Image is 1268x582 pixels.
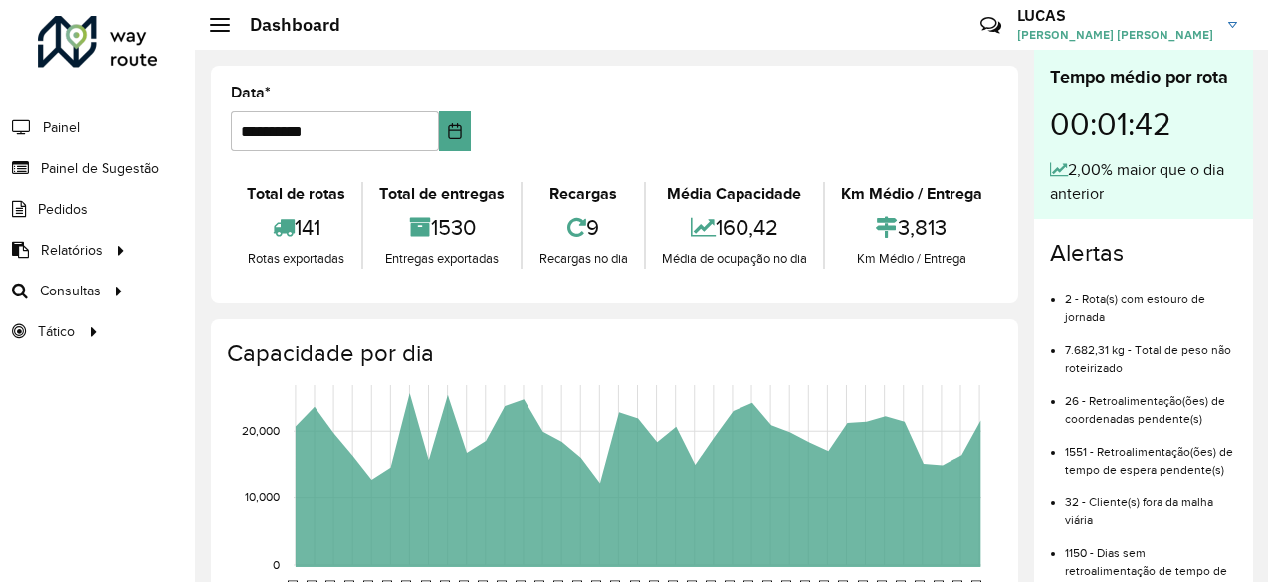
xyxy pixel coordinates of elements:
[1017,6,1213,25] h3: LUCAS
[1065,326,1237,377] li: 7.682,31 kg - Total de peso não roteirizado
[651,249,818,269] div: Média de ocupação no dia
[245,491,280,504] text: 10,000
[1050,91,1237,158] div: 00:01:42
[236,206,356,249] div: 141
[242,424,280,437] text: 20,000
[1065,276,1237,326] li: 2 - Rota(s) com estouro de jornada
[651,206,818,249] div: 160,42
[1065,428,1237,479] li: 1551 - Retroalimentação(ões) de tempo de espera pendente(s)
[528,182,638,206] div: Recargas
[830,206,993,249] div: 3,813
[1017,26,1213,44] span: [PERSON_NAME] [PERSON_NAME]
[231,81,271,104] label: Data
[236,182,356,206] div: Total de rotas
[969,4,1012,47] a: Contato Rápido
[830,182,993,206] div: Km Médio / Entrega
[528,249,638,269] div: Recargas no dia
[439,111,471,151] button: Choose Date
[528,206,638,249] div: 9
[273,558,280,571] text: 0
[41,158,159,179] span: Painel de Sugestão
[41,240,103,261] span: Relatórios
[368,249,516,269] div: Entregas exportadas
[651,182,818,206] div: Média Capacidade
[236,249,356,269] div: Rotas exportadas
[1050,158,1237,206] div: 2,00% maior que o dia anterior
[368,182,516,206] div: Total de entregas
[368,206,516,249] div: 1530
[230,14,340,36] h2: Dashboard
[1050,64,1237,91] div: Tempo médio por rota
[38,199,88,220] span: Pedidos
[40,281,101,301] span: Consultas
[1065,377,1237,428] li: 26 - Retroalimentação(ões) de coordenadas pendente(s)
[227,339,998,368] h4: Capacidade por dia
[38,321,75,342] span: Tático
[1065,479,1237,529] li: 32 - Cliente(s) fora da malha viária
[1050,239,1237,268] h4: Alertas
[43,117,80,138] span: Painel
[830,249,993,269] div: Km Médio / Entrega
